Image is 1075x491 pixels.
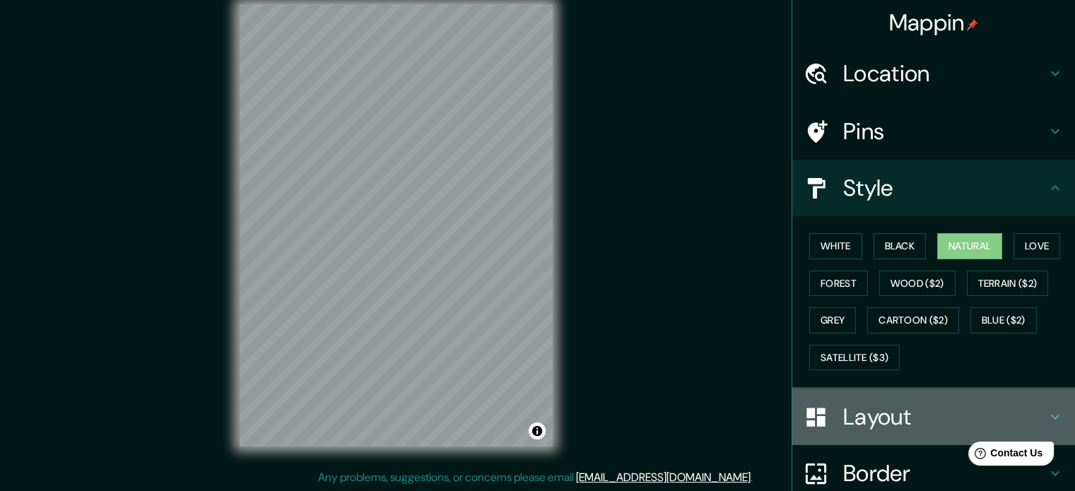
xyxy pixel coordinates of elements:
[529,422,546,439] button: Toggle attribution
[843,459,1047,487] h4: Border
[970,307,1037,333] button: Blue ($2)
[889,8,979,37] h4: Mappin
[318,469,753,486] p: Any problems, suggestions, or concerns please email .
[809,233,862,259] button: White
[874,233,927,259] button: Black
[843,174,1047,202] h4: Style
[792,389,1075,445] div: Layout
[792,160,1075,216] div: Style
[753,469,755,486] div: .
[879,271,956,297] button: Wood ($2)
[240,4,553,446] canvas: Map
[967,19,978,30] img: pin-icon.png
[576,470,751,485] a: [EMAIL_ADDRESS][DOMAIN_NAME]
[809,307,856,333] button: Grey
[949,436,1059,475] iframe: Help widget launcher
[809,271,868,297] button: Forest
[867,307,959,333] button: Cartoon ($2)
[1014,233,1060,259] button: Love
[937,233,1002,259] button: Natural
[792,103,1075,160] div: Pins
[809,345,900,371] button: Satellite ($3)
[843,403,1047,431] h4: Layout
[843,117,1047,146] h4: Pins
[967,271,1049,297] button: Terrain ($2)
[792,45,1075,102] div: Location
[843,59,1047,88] h4: Location
[755,469,758,486] div: .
